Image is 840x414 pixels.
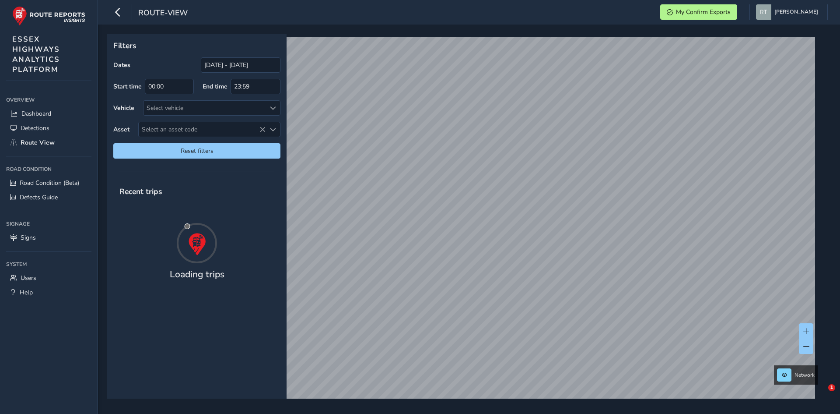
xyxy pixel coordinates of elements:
span: Defects Guide [20,193,58,202]
span: Dashboard [21,110,51,118]
label: End time [203,82,227,91]
label: Vehicle [113,104,134,112]
label: Start time [113,82,142,91]
div: Overview [6,93,91,106]
span: My Confirm Exports [676,8,731,16]
span: route-view [138,7,188,20]
span: Recent trips [113,180,168,203]
label: Asset [113,125,129,134]
div: Select vehicle [143,101,266,115]
span: Road Condition (Beta) [20,179,79,187]
div: System [6,258,91,271]
span: Detections [21,124,49,132]
a: Help [6,285,91,300]
button: My Confirm Exports [660,4,737,20]
span: ESSEX HIGHWAYS ANALYTICS PLATFORM [12,34,60,74]
a: Dashboard [6,106,91,121]
span: Users [21,274,36,282]
h4: Loading trips [170,269,224,280]
img: rr logo [12,6,85,26]
label: Dates [113,61,130,69]
a: Road Condition (Beta) [6,176,91,190]
div: Road Condition [6,163,91,176]
span: Signs [21,234,36,242]
a: Defects Guide [6,190,91,205]
div: Select an asset code [266,122,280,137]
canvas: Map [110,37,815,409]
img: diamond-layout [756,4,771,20]
span: Reset filters [120,147,274,155]
button: [PERSON_NAME] [756,4,821,20]
div: Signage [6,217,91,230]
a: Detections [6,121,91,135]
span: Network [794,372,815,379]
span: 1 [828,384,835,391]
p: Filters [113,40,280,51]
span: Select an asset code [139,122,266,137]
span: Help [20,288,33,297]
a: Route View [6,135,91,150]
span: Route View [21,138,55,147]
a: Users [6,271,91,285]
iframe: Intercom live chat [810,384,831,405]
span: [PERSON_NAME] [774,4,818,20]
a: Signs [6,230,91,245]
button: Reset filters [113,143,280,159]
